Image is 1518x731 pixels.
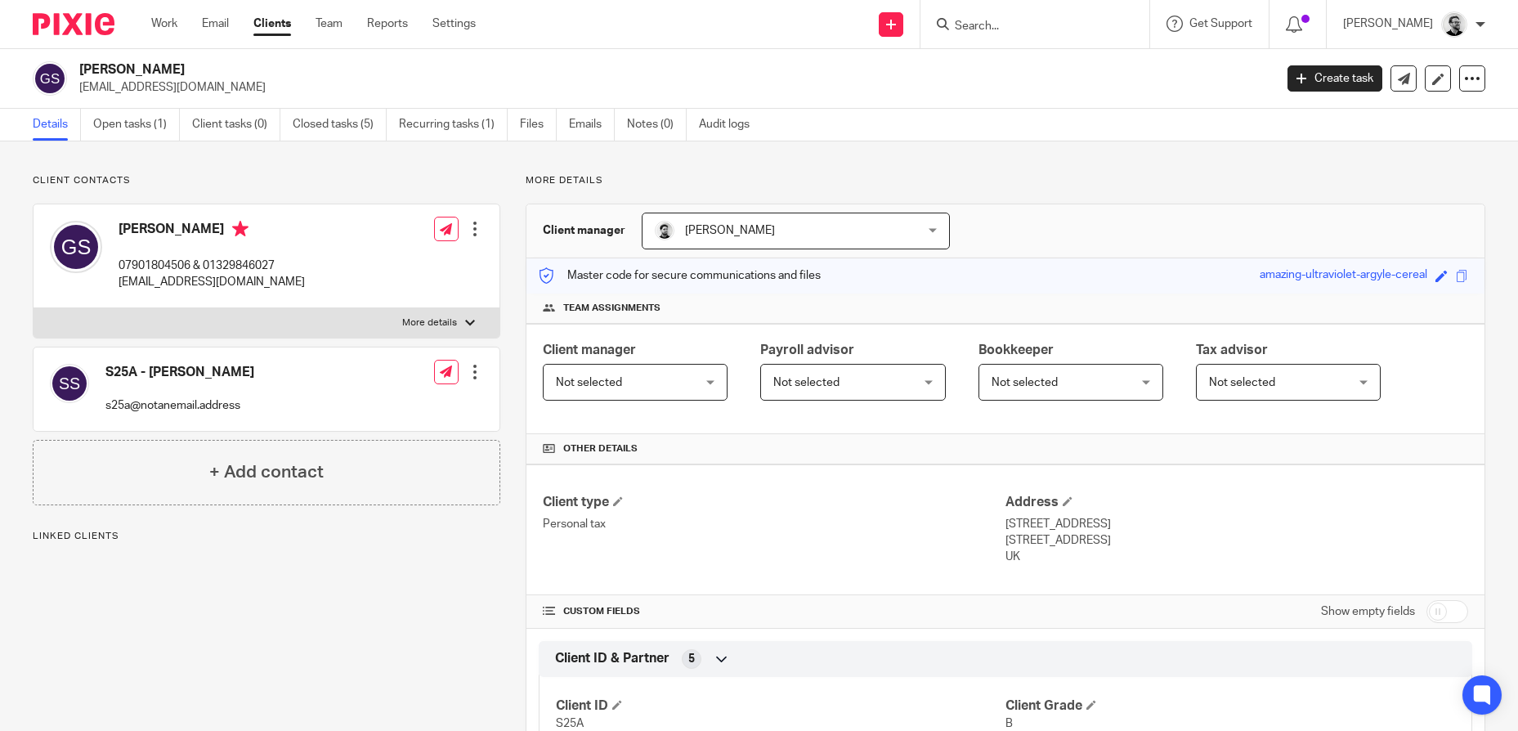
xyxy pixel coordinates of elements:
[432,16,476,32] a: Settings
[627,109,687,141] a: Notes (0)
[563,442,638,455] span: Other details
[50,221,102,273] img: svg%3E
[119,258,305,274] p: 07901804506 & 01329846027
[543,516,1005,532] p: Personal tax
[655,221,674,240] img: Cam_2025.jpg
[1260,267,1427,285] div: amazing-ultraviolet-argyle-cereal
[978,343,1054,357] span: Bookkeeper
[33,530,500,543] p: Linked clients
[119,221,305,241] h4: [PERSON_NAME]
[367,16,408,32] a: Reports
[556,718,584,729] span: S25A
[50,364,89,403] img: svg%3E
[192,109,280,141] a: Client tasks (0)
[520,109,557,141] a: Files
[543,494,1005,511] h4: Client type
[992,377,1058,388] span: Not selected
[760,343,854,357] span: Payroll advisor
[555,650,669,667] span: Client ID & Partner
[1209,377,1275,388] span: Not selected
[105,364,254,381] h4: S25A - [PERSON_NAME]
[119,274,305,290] p: [EMAIL_ADDRESS][DOMAIN_NAME]
[1005,718,1013,729] span: B
[1321,603,1415,620] label: Show empty fields
[953,20,1100,34] input: Search
[33,109,81,141] a: Details
[151,16,177,32] a: Work
[1005,532,1468,549] p: [STREET_ADDRESS]
[79,61,1026,78] h2: [PERSON_NAME]
[1196,343,1268,357] span: Tax advisor
[563,302,660,315] span: Team assignments
[33,61,67,96] img: svg%3E
[773,377,840,388] span: Not selected
[1287,65,1382,92] a: Create task
[1005,494,1468,511] h4: Address
[569,109,615,141] a: Emails
[253,16,291,32] a: Clients
[556,697,1005,715] h4: Client ID
[543,605,1005,618] h4: CUSTOM FIELDS
[543,222,625,239] h3: Client manager
[33,13,114,35] img: Pixie
[202,16,229,32] a: Email
[526,174,1485,187] p: More details
[105,397,254,414] p: s25a@notanemail.address
[543,343,636,357] span: Client manager
[1005,516,1468,532] p: [STREET_ADDRESS]
[399,109,508,141] a: Recurring tasks (1)
[539,267,821,284] p: Master code for secure communications and files
[402,316,457,330] p: More details
[1189,18,1252,29] span: Get Support
[316,16,343,32] a: Team
[209,460,324,485] h4: + Add contact
[1343,16,1433,32] p: [PERSON_NAME]
[232,221,249,237] i: Primary
[293,109,387,141] a: Closed tasks (5)
[1005,549,1468,565] p: UK
[93,109,180,141] a: Open tasks (1)
[556,377,622,388] span: Not selected
[699,109,762,141] a: Audit logs
[1441,11,1467,38] img: Jack_2025.jpg
[685,225,775,236] span: [PERSON_NAME]
[33,174,500,187] p: Client contacts
[1005,697,1455,715] h4: Client Grade
[79,79,1263,96] p: [EMAIL_ADDRESS][DOMAIN_NAME]
[688,651,695,667] span: 5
